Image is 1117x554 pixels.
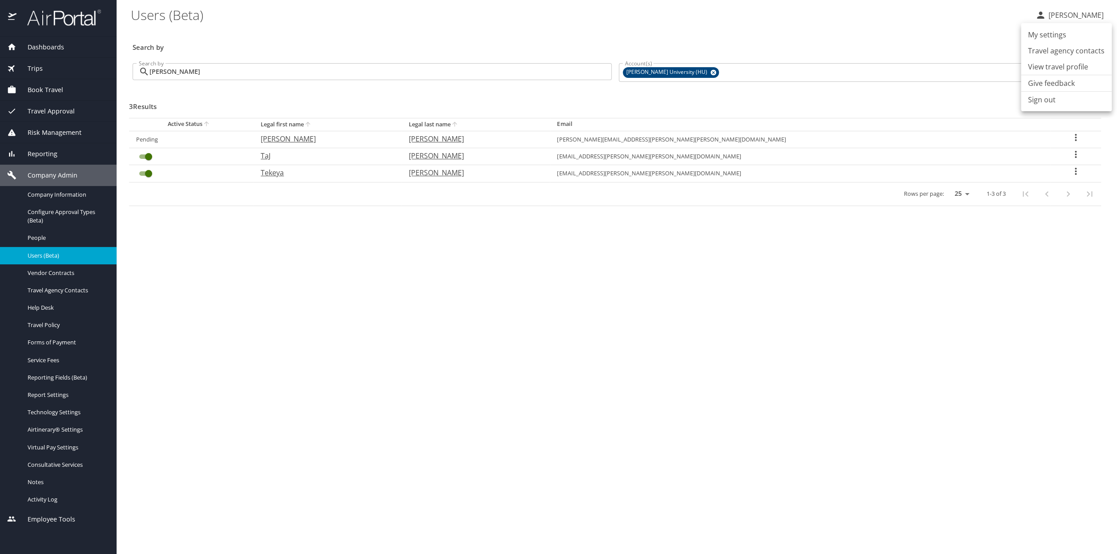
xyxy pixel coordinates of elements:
li: Sign out [1021,92,1112,108]
a: Travel agency contacts [1021,43,1112,59]
a: Give feedback [1028,78,1075,89]
a: View travel profile [1021,59,1112,75]
a: My settings [1021,27,1112,43]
